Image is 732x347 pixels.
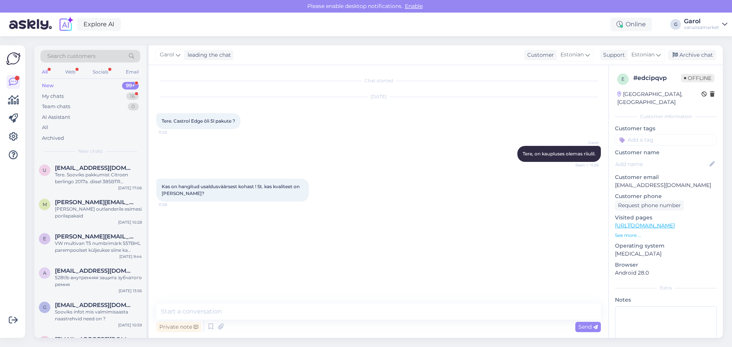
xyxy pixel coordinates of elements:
[615,296,717,304] p: Notes
[615,160,708,168] input: Add name
[670,19,681,30] div: G
[615,173,717,181] p: Customer email
[119,288,142,294] div: [DATE] 13:56
[615,232,717,239] p: See more ...
[55,267,134,274] span: Aleksandr1963@inbox.ru
[128,103,139,110] div: 0
[156,93,601,100] div: [DATE]
[159,130,187,135] span: 11:25
[122,82,139,90] div: 99+
[42,82,54,90] div: New
[43,201,47,207] span: M
[524,51,554,59] div: Customer
[600,51,625,59] div: Support
[162,184,301,196] span: Kas on hangitud usaldusväärsest kohast ! St. kas kvaliteet on [PERSON_NAME]?
[615,242,717,250] p: Operating system
[633,74,681,83] div: # edcipqvp
[43,304,47,310] span: g
[40,67,49,77] div: All
[91,67,110,77] div: Socials
[159,202,187,208] span: 11:28
[6,51,21,66] img: Askly Logo
[126,93,139,100] div: 16
[55,199,134,206] span: Martin.styff@mail.ee
[615,214,717,222] p: Visited pages
[119,254,142,259] div: [DATE] 9:44
[55,171,142,185] div: Tere. Sooviks pakkumist Citroen berlingo 2017a. diisel 385BTR tagumised pidurikettad laagritega+k...
[615,192,717,200] p: Customer phone
[64,67,77,77] div: Web
[118,322,142,328] div: [DATE] 10:59
[160,51,174,59] span: Garol
[55,233,134,240] span: Erik.molder12@gmail.com
[55,206,142,219] div: [PERSON_NAME] outlanderile esimesi porilapakaid
[631,51,655,59] span: Estonian
[610,18,652,31] div: Online
[684,18,727,30] a: Garolvaruosamarket
[124,67,140,77] div: Email
[570,140,599,146] span: Garol
[47,52,96,60] span: Search customers
[615,269,717,277] p: Android 28.0
[43,236,46,241] span: E
[42,134,64,142] div: Archived
[615,222,675,229] a: [URL][DOMAIN_NAME]
[403,3,425,10] span: Enable
[78,148,103,155] span: New chats
[42,103,70,110] div: Team chats
[55,336,134,343] span: cedterrasson@live.fr
[615,125,717,133] p: Customer tags
[42,114,70,121] div: AI Assistant
[55,309,142,322] div: Sooviks infot mis valmimisaasta naastrehvid need on ?
[570,162,599,168] span: Seen ✓ 11:26
[615,261,717,269] p: Browser
[615,181,717,189] p: [EMAIL_ADDRESS][DOMAIN_NAME]
[185,51,231,59] div: leading the chat
[42,93,64,100] div: My chats
[684,18,719,24] div: Garol
[55,240,142,254] div: VW multivan T5 numbrimärk 557BHL parempoolset küljeukse siine ka müüte ja need Teil kodulehel [PE...
[681,74,714,82] span: Offline
[668,50,716,60] div: Archive chat
[523,151,596,157] span: Tere, on kaupluses olemas riiulil.
[43,270,47,276] span: A
[42,124,48,131] div: All
[615,285,717,291] div: Extra
[43,167,47,173] span: u
[55,165,134,171] span: uloesko@gmail.com
[77,18,121,31] a: Explore AI
[118,219,142,225] div: [DATE] 10:28
[118,185,142,191] div: [DATE] 17:06
[55,302,134,309] span: gerlivaltin@gmail.com
[684,24,719,30] div: varuosamarket
[615,134,717,146] input: Add a tag
[615,250,717,258] p: [MEDICAL_DATA]
[162,118,235,124] span: Tere. Castrol Edge õli 5l pakute ?
[58,16,74,32] img: explore-ai
[560,51,584,59] span: Estonian
[617,90,701,106] div: [GEOGRAPHIC_DATA], [GEOGRAPHIC_DATA]
[615,149,717,157] p: Customer name
[55,274,142,288] div: 528tlb внутренняя защита зубчатого ремня
[578,323,598,330] span: Send
[615,200,684,211] div: Request phone number
[615,113,717,120] div: Customer information
[156,322,201,332] div: Private note
[156,77,601,84] div: Chat started
[621,76,624,82] span: e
